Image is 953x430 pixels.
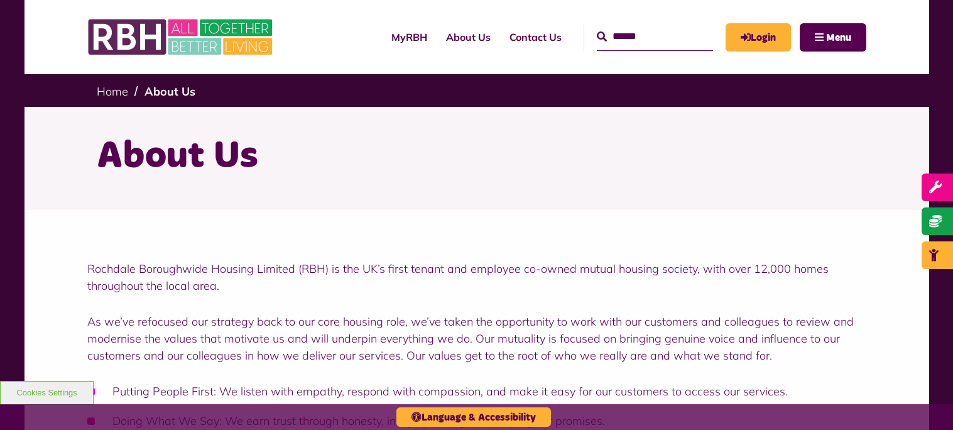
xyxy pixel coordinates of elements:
[97,132,857,181] h1: About Us
[500,20,571,54] a: Contact Us
[87,383,866,400] li: Putting People First: We listen with empathy, respond with compassion, and make it easy for our c...
[437,20,500,54] a: About Us
[97,84,128,99] a: Home
[396,407,551,427] button: Language & Accessibility
[87,313,866,364] p: As we’ve refocused our strategy back to our core housing role, we’ve taken the opportunity to wor...
[896,373,953,430] iframe: Netcall Web Assistant for live chat
[800,23,866,52] button: Navigation
[87,260,866,294] p: Rochdale Boroughwide Housing Limited (RBH) is the UK’s first tenant and employee co-owned mutual ...
[87,13,276,62] img: RBH
[726,23,791,52] a: MyRBH
[382,20,437,54] a: MyRBH
[144,84,195,99] a: About Us
[826,33,851,43] span: Menu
